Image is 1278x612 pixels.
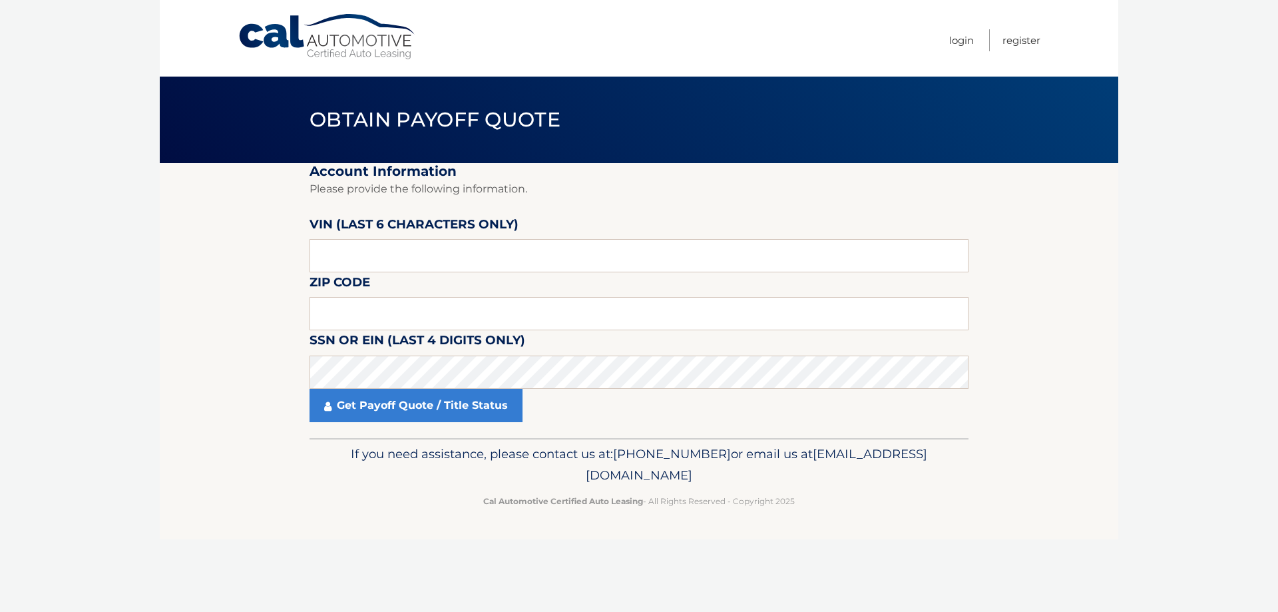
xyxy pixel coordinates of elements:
span: Obtain Payoff Quote [310,107,560,132]
span: [PHONE_NUMBER] [613,446,731,461]
label: VIN (last 6 characters only) [310,214,519,239]
a: Login [949,29,974,51]
label: Zip Code [310,272,370,297]
p: - All Rights Reserved - Copyright 2025 [318,494,960,508]
a: Cal Automotive [238,13,417,61]
label: SSN or EIN (last 4 digits only) [310,330,525,355]
h2: Account Information [310,163,968,180]
p: If you need assistance, please contact us at: or email us at [318,444,960,486]
strong: Cal Automotive Certified Auto Leasing [483,496,643,506]
p: Please provide the following information. [310,180,968,198]
a: Get Payoff Quote / Title Status [310,389,523,422]
a: Register [1002,29,1040,51]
